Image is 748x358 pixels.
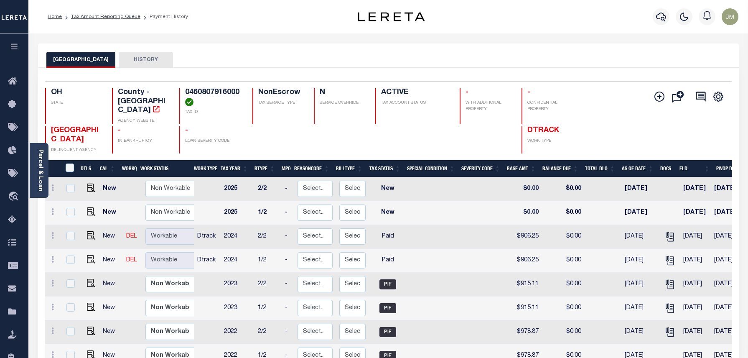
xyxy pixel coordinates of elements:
th: WorkQ [119,160,137,177]
th: &nbsp; [61,160,78,177]
td: $0.00 [506,177,542,201]
td: $0.00 [542,297,585,320]
td: [DATE] [621,177,659,201]
th: Work Status [137,160,193,177]
h4: 0460807916000 [185,88,242,106]
td: - [282,320,294,344]
td: - [282,297,294,320]
li: Payment History [140,13,188,20]
td: [DATE] [680,201,711,225]
td: [DATE] [621,320,659,344]
td: New [99,320,123,344]
td: [DATE] [680,225,711,249]
td: $915.11 [506,273,542,297]
p: TAX SERVICE TYPE [258,100,304,106]
td: - [282,273,294,297]
td: $0.00 [506,201,542,225]
td: New [99,273,123,297]
th: Tax Status: activate to sort column ascending [366,160,404,177]
p: TAX ID [185,109,242,115]
td: New [99,225,123,249]
th: DTLS [77,160,97,177]
h4: County - [GEOGRAPHIC_DATA] [118,88,169,115]
td: 2/2 [254,273,282,297]
p: TAX ACCOUNT STATUS [381,100,450,106]
th: Balance Due: activate to sort column ascending [539,160,582,177]
th: CAL: activate to sort column ascending [97,160,119,177]
td: 2/2 [254,225,282,249]
td: 2023 [221,297,254,320]
td: [DATE] [621,273,659,297]
p: STATE [51,100,102,106]
td: $906.25 [506,249,542,273]
td: [DATE] [680,249,711,273]
td: [DATE] [621,225,659,249]
p: WORK TYPE [527,138,579,144]
td: Paid [369,225,407,249]
td: - [282,201,294,225]
td: [DATE] [621,297,659,320]
span: PIF [379,279,396,289]
td: $906.25 [506,225,542,249]
button: [GEOGRAPHIC_DATA] [46,52,115,68]
th: Tax Year: activate to sort column ascending [217,160,251,177]
td: [DATE] [680,297,711,320]
th: Severity Code: activate to sort column ascending [458,160,504,177]
span: DTRACK [527,127,559,134]
th: ReasonCode: activate to sort column ascending [291,160,333,177]
th: Work Type [191,160,217,177]
td: New [369,201,407,225]
td: $915.11 [506,297,542,320]
th: RType: activate to sort column ascending [251,160,278,177]
td: [DATE] [680,177,711,201]
td: 2025 [221,177,254,201]
a: Parcel & Loan [37,149,43,192]
td: - [282,249,294,273]
p: CONFIDENTIAL PROPERTY [527,100,579,113]
th: MPO [278,160,291,177]
th: Special Condition: activate to sort column ascending [404,160,458,177]
td: - [282,225,294,249]
span: [GEOGRAPHIC_DATA] [51,127,99,143]
a: DEL [126,233,137,239]
td: 1/2 [254,201,282,225]
i: travel_explore [8,192,21,202]
th: Total DLQ: activate to sort column ascending [582,160,618,177]
a: Tax Amount Reporting Queue [71,14,140,19]
td: New [369,177,407,201]
td: $0.00 [542,177,585,201]
h4: NonEscrow [258,88,304,97]
td: 2/2 [254,320,282,344]
h4: N [320,88,365,97]
td: New [99,297,123,320]
td: 1/2 [254,249,282,273]
td: [DATE] [680,320,711,344]
span: - [527,89,530,96]
h4: ACTIVE [381,88,450,97]
span: - [118,127,121,134]
td: [DATE] [680,273,711,297]
p: DELINQUENT AGENCY [51,147,102,153]
th: &nbsp;&nbsp;&nbsp;&nbsp;&nbsp;&nbsp;&nbsp;&nbsp;&nbsp;&nbsp; [45,160,61,177]
th: ELD: activate to sort column ascending [676,160,713,177]
td: $978.87 [506,320,542,344]
button: HISTORY [119,52,173,68]
td: $0.00 [542,273,585,297]
th: BillType: activate to sort column ascending [333,160,366,177]
td: $0.00 [542,249,585,273]
a: Home [48,14,62,19]
span: - [185,127,188,134]
td: 2025 [221,201,254,225]
td: Paid [369,249,407,273]
p: SERVICE OVERRIDE [320,100,365,106]
td: Dtrack [194,249,221,273]
th: Base Amt: activate to sort column ascending [504,160,539,177]
h4: OH [51,88,102,97]
th: As of Date: activate to sort column ascending [618,160,657,177]
span: - [466,89,468,96]
td: New [99,249,123,273]
img: logo-dark.svg [358,12,425,21]
td: 2024 [221,249,254,273]
td: $0.00 [542,201,585,225]
td: 2/2 [254,177,282,201]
